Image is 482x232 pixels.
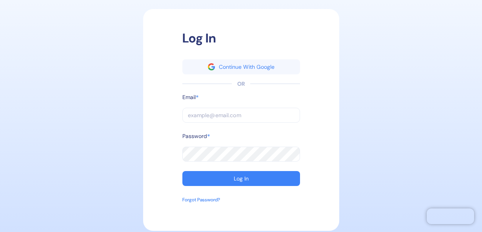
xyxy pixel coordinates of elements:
div: Log In [234,176,249,181]
div: Continue With Google [219,64,275,70]
button: Forgot Password? [182,196,220,211]
button: Log In [182,171,300,186]
input: example@email.com [182,108,300,123]
label: Email [182,93,196,101]
img: google [208,63,215,70]
div: Log In [182,29,300,48]
div: OR [237,80,245,88]
div: Forgot Password? [182,196,220,203]
button: googleContinue With Google [182,59,300,74]
label: Password [182,132,207,140]
iframe: Chatra live chat [427,208,474,224]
